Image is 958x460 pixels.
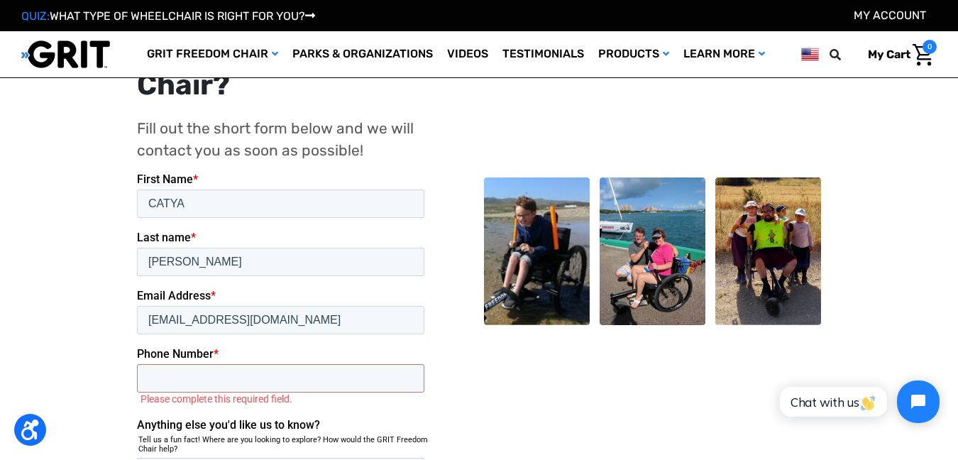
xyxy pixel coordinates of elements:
[137,117,430,162] p: Fill out the short form below and we will contact you as soon as possible!
[913,44,933,66] img: Cart
[495,31,591,77] a: Testimonials
[836,40,857,70] input: Search
[285,31,440,77] a: Parks & Organizations
[801,45,819,63] img: us.png
[923,40,937,54] span: 0
[764,368,952,435] iframe: Tidio Chat
[854,9,926,22] a: Account
[591,31,676,77] a: Products
[21,9,315,23] a: QUIZ:WHAT TYPE OF WHEELCHAIR IS RIGHT FOR YOU?
[676,31,772,77] a: Learn More
[21,9,50,23] span: QUIZ:
[868,48,910,61] span: My Cart
[857,40,937,70] a: Cart with 0 items
[440,31,495,77] a: Videos
[140,31,285,77] a: GRIT Freedom Chair
[21,40,110,69] img: GRIT All-Terrain Wheelchair and Mobility Equipment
